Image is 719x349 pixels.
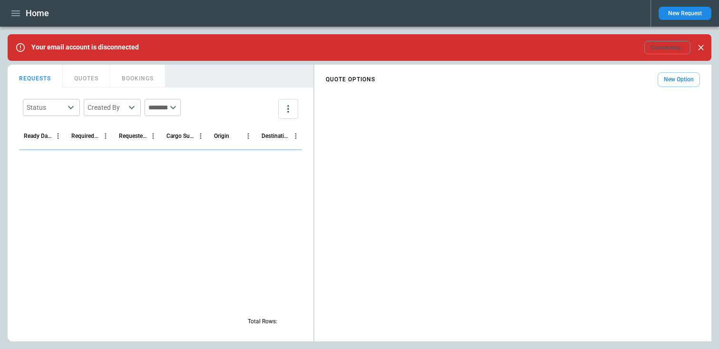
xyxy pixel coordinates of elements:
p: Total Rows: [248,318,277,326]
div: Destination [262,133,290,139]
div: scrollable content [314,68,711,91]
button: QUOTES [63,65,110,87]
div: Origin [214,133,229,139]
button: New Option [658,72,700,87]
div: dismiss [694,37,708,58]
button: BOOKINGS [110,65,165,87]
div: Created By [87,103,126,112]
div: Cargo Summary [166,133,194,139]
button: New Request [659,7,711,20]
button: Required Date & Time (UTC-05:00) column menu [99,130,112,142]
h1: Home [26,8,49,19]
button: Cargo Summary column menu [194,130,207,142]
h4: QUOTE OPTIONS [326,78,375,82]
div: Status [27,103,65,112]
button: Close [694,41,708,54]
button: more [278,99,298,119]
p: Your email account is disconnected [31,43,139,51]
button: Destination column menu [290,130,302,142]
button: Ready Date & Time (UTC-05:00) column menu [52,130,64,142]
div: Ready Date & Time (UTC-05:00) [24,133,52,139]
button: Origin column menu [242,130,254,142]
div: Required Date & Time (UTC-05:00) [71,133,99,139]
button: REQUESTS [8,65,63,87]
div: Requested Route [119,133,147,139]
button: Requested Route column menu [147,130,159,142]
